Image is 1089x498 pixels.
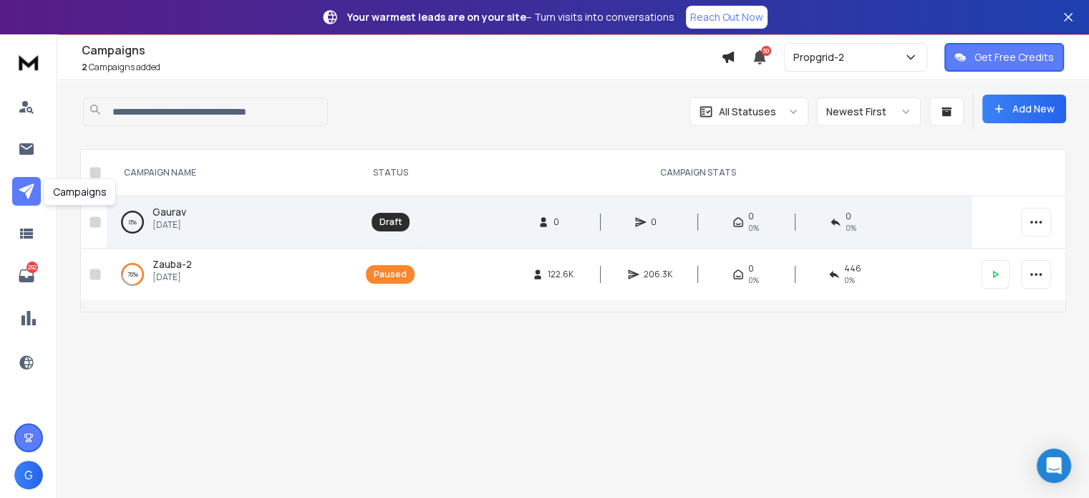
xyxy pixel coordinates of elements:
p: 0 % [129,215,137,229]
p: 70 % [127,267,138,282]
a: 292 [12,262,41,290]
button: Newest First [817,97,921,126]
a: Reach Out Now [686,6,768,29]
button: G [14,461,43,489]
p: All Statuses [719,105,776,119]
span: 0% [748,274,759,286]
p: Get Free Credits [974,50,1054,64]
button: Get Free Credits [944,43,1064,72]
span: 50 [761,46,771,56]
h1: Campaigns [82,42,721,59]
span: 0% [846,222,856,234]
strong: Your warmest leads are on your site [347,10,526,24]
th: STATUS [357,150,423,196]
p: Reach Out Now [690,10,763,24]
span: Gaurav [153,205,186,219]
a: Zauba-2 [153,257,192,272]
div: Campaigns [44,178,116,206]
a: Gaurav [153,205,186,219]
td: 70%Zauba-2[DATE] [107,249,357,301]
span: 2 [82,61,87,73]
span: 0 [846,211,851,222]
th: CAMPAIGN STATS [423,150,972,196]
div: Draft [379,216,402,228]
td: 0%Gaurav[DATE] [107,196,357,249]
span: 0 % [844,274,855,286]
span: 0 [748,211,754,222]
span: 0% [748,222,759,234]
p: 292 [26,262,38,273]
p: Propgrid-2 [793,50,850,64]
th: CAMPAIGN NAME [107,150,357,196]
button: Add New [982,95,1066,123]
p: – Turn visits into conversations [347,10,674,24]
span: 0 [553,216,568,228]
p: [DATE] [153,272,192,283]
div: Paused [374,269,407,280]
img: logo [14,49,43,75]
p: [DATE] [153,219,186,231]
div: Open Intercom Messenger [1037,449,1071,483]
span: 122.6K [548,269,573,280]
p: Campaigns added [82,62,721,73]
span: 446 [844,263,861,274]
span: 206.3K [644,269,672,280]
span: 0 [651,216,665,228]
span: 0 [748,263,754,274]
